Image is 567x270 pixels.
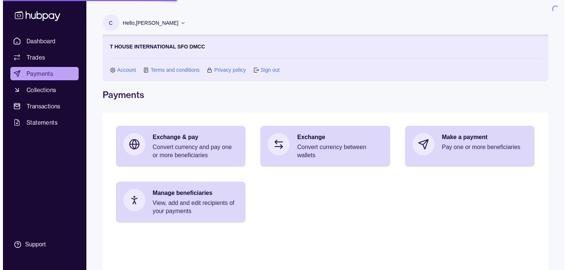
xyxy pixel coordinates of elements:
[113,126,243,167] a: Exchange & payConvert currency and pay one or more beneficiaries
[294,133,380,141] p: Exchange
[150,199,236,215] p: View, add and edit recipients of your payments
[7,34,76,48] a: Dashboard
[7,83,76,97] a: Collections
[150,133,236,141] p: Exchange & pay
[120,19,176,27] p: Hello, [PERSON_NAME]
[107,43,202,51] p: T HOUSE INTERNATIONAL SFO DMCC
[106,19,110,27] p: C
[24,118,55,127] span: Statements
[7,99,76,113] a: Transactions
[439,143,525,151] p: Pay one or more beneficiaries
[24,37,53,45] span: Dashboard
[402,126,532,163] a: Make a paymentPay one or more beneficiaries
[258,66,276,74] a: Sign out
[113,182,243,223] a: Manage beneficiariesView, add and edit recipients of your payments
[7,51,76,64] a: Trades
[257,126,387,167] a: ExchangeConvert currency between wallets
[24,85,53,94] span: Collections
[150,143,236,159] p: Convert currency and pay one or more beneficiaries
[211,66,243,74] a: Privacy policy
[24,102,58,111] span: Transactions
[439,133,525,141] p: Make a payment
[7,237,76,252] a: Support
[150,189,236,197] p: Manage beneficiaries
[24,53,42,62] span: Trades
[100,89,545,101] h1: Payments
[148,66,196,74] a: Terms and conditions
[114,66,133,74] a: Account
[7,67,76,80] a: Payments
[294,143,380,159] p: Convert currency between wallets
[22,240,43,249] div: Support
[7,116,76,129] a: Statements
[24,69,50,78] span: Payments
